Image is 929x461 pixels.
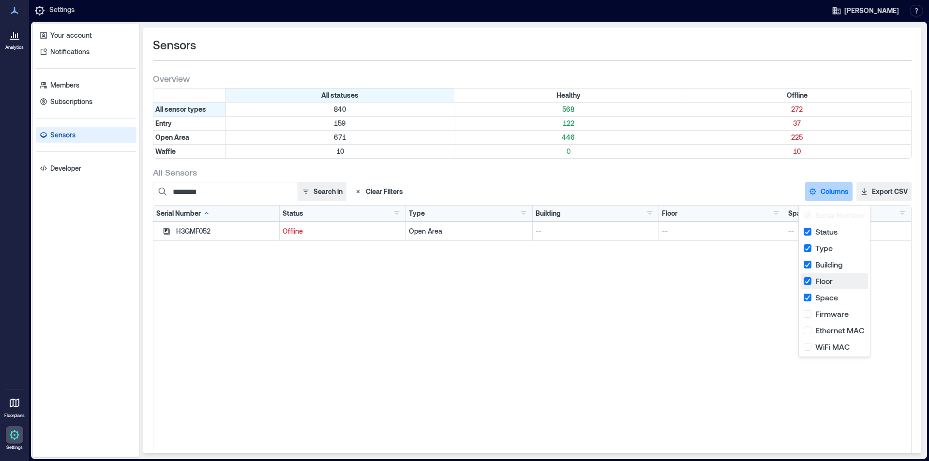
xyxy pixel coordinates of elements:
div: Serial Number [156,208,210,218]
a: Notifications [36,44,136,59]
button: Search in [298,182,346,201]
p: Members [50,80,79,90]
a: Members [36,77,136,93]
p: 10 [228,147,452,156]
p: 225 [685,133,909,142]
div: Filter by Type: Waffle & Status: Offline [683,145,911,158]
div: Filter by Type: Entry & Status: Healthy [454,117,683,130]
div: Type [409,208,425,218]
p: 272 [685,104,909,114]
p: Floorplans [4,413,25,418]
button: Clear Filters [350,182,407,201]
div: All sensor types [153,103,226,116]
div: H3GMF052 [176,226,276,236]
span: [PERSON_NAME] [844,6,899,15]
a: Floorplans [1,391,28,421]
p: -- [788,226,908,236]
div: All statuses [226,89,454,102]
a: Subscriptions [36,94,136,109]
div: Open Area [409,226,529,236]
button: [PERSON_NAME] [829,3,902,18]
p: Sensors [50,130,75,140]
div: Filter by Type: Open Area & Status: Healthy [454,131,683,144]
div: Status [283,208,303,218]
a: Sensors [36,127,136,143]
p: Settings [49,5,75,16]
p: 446 [456,133,680,142]
a: Analytics [2,23,27,53]
div: Filter by Type: Open Area & Status: Offline [683,131,911,144]
p: 37 [685,119,909,128]
p: 159 [228,119,452,128]
p: 0 [456,147,680,156]
p: 671 [228,133,452,142]
p: Subscriptions [50,97,92,106]
a: Developer [36,161,136,176]
p: Offline [283,226,403,236]
a: Your account [36,28,136,43]
div: Filter by Type: Entry [153,117,226,130]
p: 568 [456,104,680,114]
p: 122 [456,119,680,128]
a: Settings [3,423,26,453]
span: All Sensors [153,166,197,178]
p: Developer [50,164,81,173]
div: Filter by Status: Healthy [454,89,683,102]
div: Filter by Type: Waffle [153,145,226,158]
p: Settings [6,445,23,450]
p: 10 [685,147,909,156]
p: -- [662,226,782,236]
div: Floor [662,208,677,218]
div: Filter by Type: Open Area [153,131,226,144]
span: Sensors [153,37,196,53]
p: 840 [228,104,452,114]
p: Analytics [5,45,24,50]
p: Notifications [50,47,90,57]
div: Filter by Status: Offline [683,89,911,102]
p: -- [536,226,656,236]
button: Columns [805,182,853,201]
div: Building [536,208,561,218]
div: Filter by Type: Waffle & Status: Healthy (0 sensors) [454,145,683,158]
div: Filter by Type: Entry & Status: Offline [683,117,911,130]
button: Export CSV [856,182,912,201]
p: Your account [50,30,92,40]
div: Space [788,208,809,218]
span: Overview [153,73,190,84]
